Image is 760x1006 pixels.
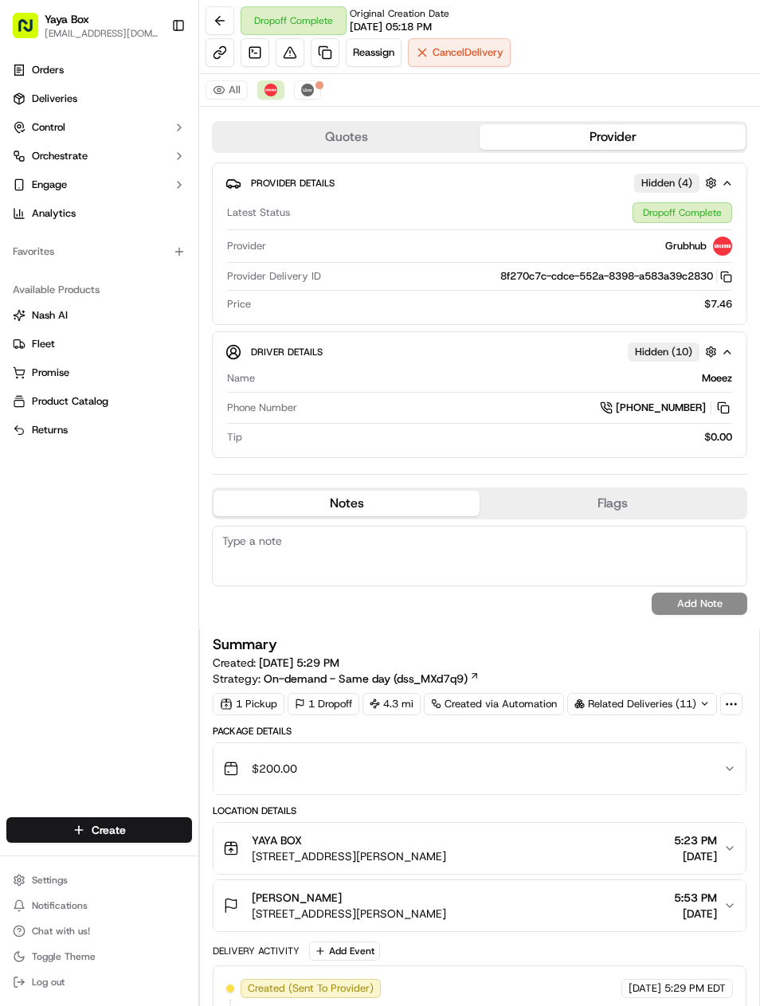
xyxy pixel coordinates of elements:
[213,725,746,738] div: Package Details
[213,945,300,957] div: Delivery Activity
[32,63,64,77] span: Orders
[6,971,192,993] button: Log out
[227,269,321,284] span: Provider Delivery ID
[251,177,335,190] span: Provider Details
[480,491,746,516] button: Flags
[45,27,159,40] button: [EMAIL_ADDRESS][DOMAIN_NAME]
[32,366,69,380] span: Promise
[227,371,255,386] span: Name
[6,201,192,226] a: Analytics
[6,172,192,198] button: Engage
[350,20,432,34] span: [DATE] 05:18 PM
[32,874,68,887] span: Settings
[674,832,717,848] span: 5:23 PM
[13,423,186,437] a: Returns
[227,430,242,444] span: Tip
[6,331,192,357] button: Fleet
[32,899,88,912] span: Notifications
[213,671,480,687] div: Strategy:
[664,981,726,996] span: 5:29 PM EDT
[6,115,192,140] button: Control
[674,890,717,906] span: 5:53 PM
[13,308,186,323] a: Nash AI
[616,401,706,415] span: [PHONE_NUMBER]
[225,339,734,365] button: Driver DetailsHidden (10)
[248,981,374,996] span: Created (Sent To Provider)
[213,804,746,817] div: Location Details
[713,237,732,256] img: 5e692f75ce7d37001a5d71f1
[6,86,192,112] a: Deliveries
[346,38,402,67] button: Reassign
[6,57,192,83] a: Orders
[634,173,721,193] button: Hidden (4)
[13,366,186,380] a: Promise
[252,832,302,848] span: YAYA BOX
[32,394,108,409] span: Product Catalog
[264,671,480,687] a: On-demand - Same day (dss_MXd7q9)
[32,149,88,163] span: Orchestrate
[214,124,480,150] button: Quotes
[6,303,192,328] button: Nash AI
[567,693,717,715] div: Related Deliveries (11)
[353,45,394,60] span: Reassign
[261,371,732,386] div: Moeez
[350,7,449,20] span: Original Creation Date
[32,337,55,351] span: Fleet
[6,239,192,264] div: Favorites
[6,143,192,169] button: Orchestrate
[227,206,290,220] span: Latest Status
[674,906,717,922] span: [DATE]
[424,693,564,715] a: Created via Automation
[6,945,192,968] button: Toggle Theme
[227,239,266,253] span: Provider
[32,92,77,106] span: Deliveries
[635,345,692,359] span: Hidden ( 10 )
[309,941,380,961] button: Add Event
[13,394,186,409] a: Product Catalog
[225,170,734,196] button: Provider DetailsHidden (4)
[227,297,251,311] span: Price
[362,693,421,715] div: 4.3 mi
[13,337,186,351] a: Fleet
[252,890,342,906] span: [PERSON_NAME]
[32,976,65,988] span: Log out
[32,178,67,192] span: Engage
[408,38,511,67] button: CancelDelivery
[249,430,732,444] div: $0.00
[6,417,192,443] button: Returns
[629,981,661,996] span: [DATE]
[206,80,248,100] button: All
[227,401,297,415] span: Phone Number
[288,693,359,715] div: 1 Dropoff
[214,743,746,794] button: $200.00
[480,124,746,150] button: Provider
[32,423,68,437] span: Returns
[6,6,165,45] button: Yaya Box[EMAIL_ADDRESS][DOMAIN_NAME]
[500,269,732,284] button: 8f270c7c-cdce-552a-8398-a583a39c2830
[704,297,732,311] span: $7.46
[32,950,96,963] span: Toggle Theme
[6,389,192,414] button: Product Catalog
[214,880,746,931] button: [PERSON_NAME][STREET_ADDRESS][PERSON_NAME]5:53 PM[DATE]
[252,761,297,777] span: $200.00
[674,848,717,864] span: [DATE]
[6,894,192,917] button: Notifications
[628,342,721,362] button: Hidden (10)
[32,206,76,221] span: Analytics
[32,925,90,937] span: Chat with us!
[6,869,192,891] button: Settings
[6,817,192,843] button: Create
[213,655,339,671] span: Created:
[32,120,65,135] span: Control
[214,491,480,516] button: Notes
[45,11,89,27] span: Yaya Box
[214,823,746,874] button: YAYA BOX[STREET_ADDRESS][PERSON_NAME]5:23 PM[DATE]
[92,822,126,838] span: Create
[259,656,339,670] span: [DATE] 5:29 PM
[264,671,468,687] span: On-demand - Same day (dss_MXd7q9)
[252,848,446,864] span: [STREET_ADDRESS][PERSON_NAME]
[301,84,314,96] img: uber-new-logo.jpeg
[213,693,284,715] div: 1 Pickup
[264,84,277,96] img: 5e692f75ce7d37001a5d71f1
